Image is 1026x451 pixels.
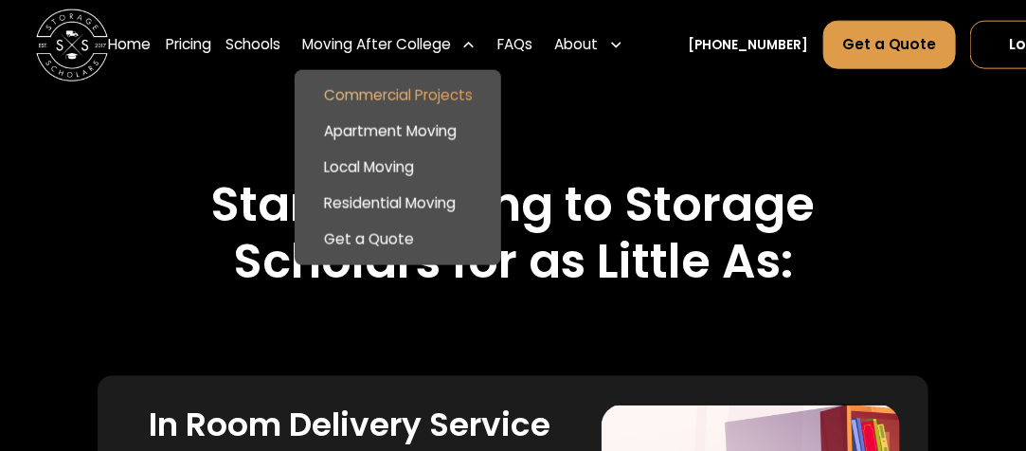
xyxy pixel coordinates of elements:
[295,70,501,265] nav: Moving After College
[302,186,495,222] a: Residential Moving
[36,9,108,81] img: Storage Scholars main logo
[548,20,631,70] div: About
[295,20,483,70] div: Moving After College
[302,78,495,114] a: Commercial Projects
[108,20,151,70] a: Home
[823,21,956,70] a: Get a Quote
[225,20,280,70] a: Schools
[302,222,495,258] a: Get a Quote
[554,34,598,56] div: About
[302,114,495,150] a: Apartment Moving
[166,20,211,70] a: Pricing
[302,34,451,56] div: Moving After College
[98,176,928,289] h2: Start Shipping to Storage Scholars for as Little As:
[302,150,495,186] a: Local Moving
[689,36,809,55] a: [PHONE_NUMBER]
[497,20,532,70] a: FAQs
